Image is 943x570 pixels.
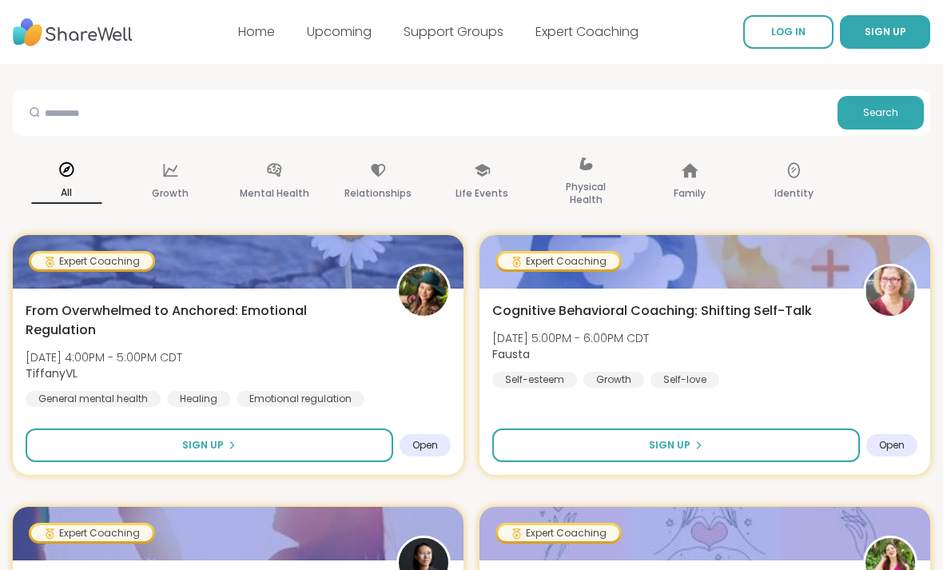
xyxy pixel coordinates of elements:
span: From Overwhelmed to Anchored: Emotional Regulation [26,301,379,340]
div: General mental health [26,391,161,407]
p: Growth [152,184,189,203]
p: Identity [774,184,814,203]
b: TiffanyVL [26,365,78,381]
span: SIGN UP [865,25,906,38]
div: Self-esteem [492,372,577,388]
img: Fausta [865,266,915,316]
span: [DATE] 5:00PM - 6:00PM CDT [492,330,649,346]
button: Search [838,96,924,130]
div: Self-love [651,372,719,388]
a: Expert Coaching [535,22,639,41]
p: Relationships [344,184,412,203]
p: Physical Health [551,177,621,209]
img: ShareWell Nav Logo [13,10,133,54]
span: Search [863,106,898,120]
span: Sign Up [649,438,690,452]
div: Healing [167,391,230,407]
span: Sign Up [182,438,224,452]
p: All [31,183,101,204]
div: Emotional regulation [237,391,364,407]
b: Fausta [492,346,530,362]
span: Open [412,439,438,452]
span: [DATE] 4:00PM - 5:00PM CDT [26,349,182,365]
div: Expert Coaching [31,253,153,269]
a: LOG IN [743,15,834,49]
span: Cognitive Behavioral Coaching: Shifting Self-Talk [492,301,812,321]
p: Life Events [456,184,508,203]
button: SIGN UP [840,15,930,49]
img: TiffanyVL [399,266,448,316]
a: Support Groups [404,22,503,41]
a: Home [238,22,275,41]
p: Mental Health [240,184,309,203]
div: Expert Coaching [31,525,153,541]
span: LOG IN [771,25,806,38]
div: Expert Coaching [498,525,619,541]
button: Sign Up [492,428,860,462]
a: Upcoming [307,22,372,41]
div: Growth [583,372,644,388]
span: Open [879,439,905,452]
p: Family [674,184,706,203]
button: Sign Up [26,428,393,462]
div: Expert Coaching [498,253,619,269]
